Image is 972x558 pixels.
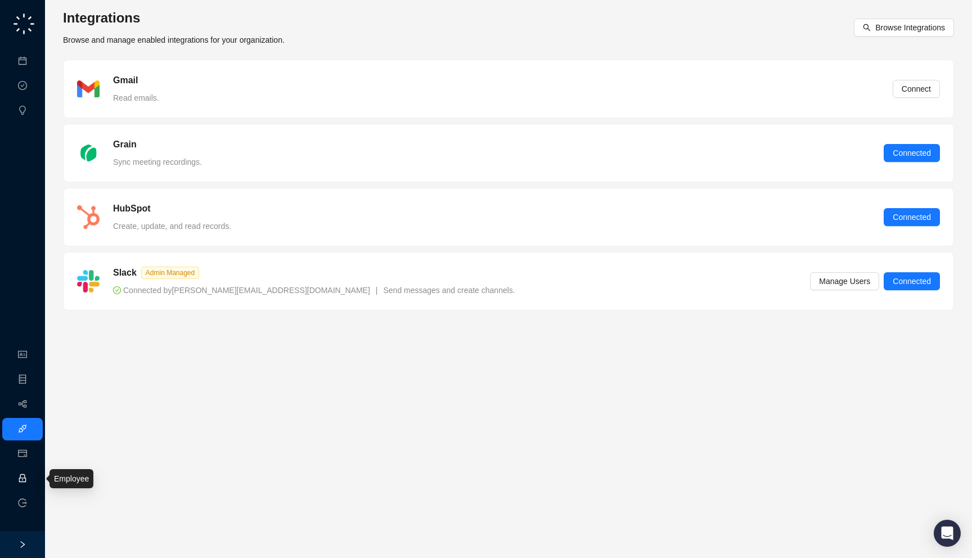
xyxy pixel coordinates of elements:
span: right [19,541,26,548]
span: Connected [893,275,931,287]
span: check-circle [113,286,121,294]
img: slack-Cn3INd-T.png [77,270,100,292]
img: logo-small-C4UdH2pc.png [11,11,37,37]
h5: Gmail [113,74,138,87]
img: grain-rgTwWAhv.png [77,142,100,164]
span: Browse and manage enabled integrations for your organization. [63,35,285,44]
span: Manage Users [819,275,870,287]
button: Connect [893,80,940,98]
button: Connected [884,208,940,226]
span: Connected by [PERSON_NAME][EMAIL_ADDRESS][DOMAIN_NAME] [113,286,370,295]
span: Read emails. [113,93,159,102]
span: Connected [893,211,931,223]
h5: HubSpot [113,202,151,215]
button: Browse Integrations [854,19,954,37]
span: Browse Integrations [875,21,945,34]
span: logout [18,498,27,507]
span: Connected [893,147,931,159]
span: search [863,24,871,31]
span: Admin Managed [141,267,199,279]
div: Open Intercom Messenger [934,520,961,547]
h5: Grain [113,138,137,151]
span: Create, update, and read records. [113,222,231,231]
button: Manage Users [810,272,879,290]
span: Send messages and create channels. [383,286,515,295]
span: | [376,286,378,295]
img: hubspot-DkpyWjJb.png [77,205,100,229]
h5: Slack [113,266,137,280]
span: Sync meeting recordings. [113,157,202,166]
button: Connected [884,144,940,162]
button: Connected [884,272,940,290]
span: Connect [902,83,931,95]
img: gmail-BGivzU6t.png [77,80,100,97]
h3: Integrations [63,9,285,27]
